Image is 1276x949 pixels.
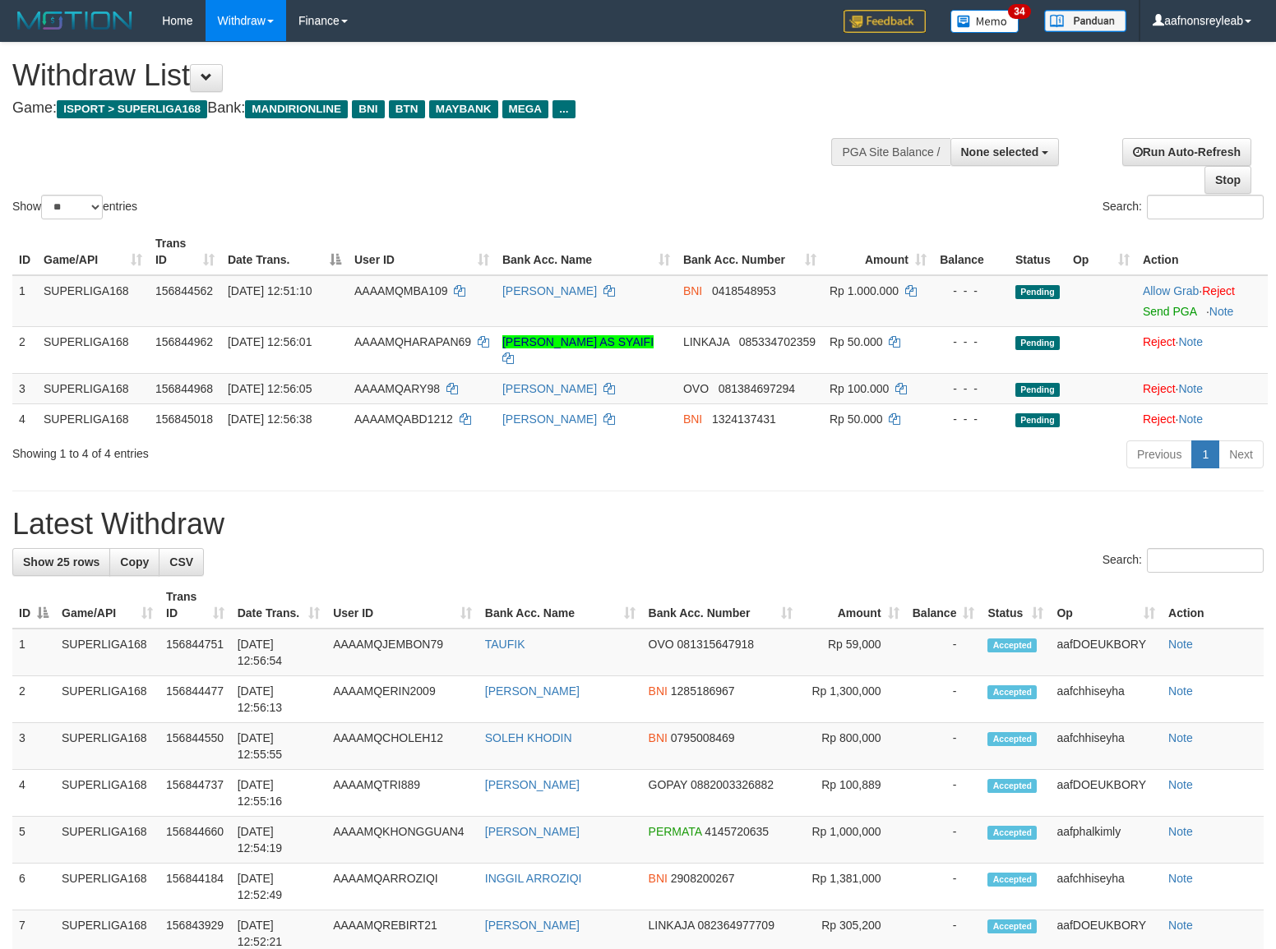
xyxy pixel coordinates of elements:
a: Send PGA [1143,305,1196,318]
td: 2 [12,676,55,723]
span: Rp 50.000 [830,335,883,348]
span: AAAAMQHARAPAN69 [354,335,471,348]
th: Balance [933,228,1009,275]
td: Rp 59,000 [799,629,905,676]
span: [DATE] 12:56:01 [228,335,312,348]
th: Action [1136,228,1268,275]
td: AAAAMQERIN2009 [326,676,478,723]
a: Next [1218,440,1264,468]
span: [DATE] 12:56:05 [228,382,312,395]
span: 156844962 [155,335,213,348]
span: AAAAMQMBA109 [354,284,448,297]
span: · [1143,284,1202,297]
span: PERMATA [649,825,702,838]
td: aafphalkimly [1050,817,1162,864]
a: Reject [1202,284,1235,297]
td: 156844737 [159,770,231,817]
label: Search: [1103,548,1264,573]
td: [DATE] 12:54:19 [231,817,327,864]
td: - [906,629,982,676]
a: Note [1168,872,1193,885]
td: Rp 800,000 [799,723,905,770]
div: Showing 1 to 4 of 4 entries [12,439,520,462]
td: 4 [12,403,37,434]
img: Button%20Memo.svg [950,10,1019,33]
th: Bank Acc. Number: activate to sort column ascending [677,228,823,275]
td: SUPERLIGA168 [37,373,149,403]
span: MEGA [502,100,549,118]
span: MANDIRIONLINE [245,100,348,118]
td: - [906,723,982,770]
span: CSV [169,555,193,569]
td: [DATE] 12:55:16 [231,770,327,817]
span: MAYBANK [429,100,498,118]
a: Copy [109,548,159,576]
a: [PERSON_NAME] [502,382,597,395]
h4: Game: Bank: [12,100,834,117]
label: Search: [1103,195,1264,219]
span: Accepted [987,732,1037,746]
td: SUPERLIGA168 [55,723,159,770]
td: 156844477 [159,676,231,723]
a: 1 [1191,440,1219,468]
a: INGGIL ARROZIQI [485,872,582,885]
th: User ID: activate to sort column ascending [326,582,478,629]
td: aafchhiseyha [1050,864,1162,910]
span: BNI [649,872,668,885]
td: aafchhiseyha [1050,723,1162,770]
td: AAAAMQJEMBON79 [326,629,478,676]
span: Accepted [987,873,1037,887]
span: LINKAJA [649,919,695,932]
td: 156844660 [159,817,231,864]
td: - [906,817,982,864]
td: 1 [12,629,55,676]
th: Status [1009,228,1066,275]
td: SUPERLIGA168 [55,817,159,864]
th: Balance: activate to sort column ascending [906,582,982,629]
a: Reject [1143,335,1176,348]
td: 6 [12,864,55,910]
span: BNI [683,412,702,426]
input: Search: [1147,548,1264,573]
span: None selected [961,145,1039,159]
a: Note [1178,412,1203,426]
a: Note [1168,638,1193,651]
td: · [1136,403,1268,434]
a: Note [1168,684,1193,698]
span: Copy 081384697294 to clipboard [719,382,795,395]
td: SUPERLIGA168 [55,676,159,723]
span: Copy 1324137431 to clipboard [712,412,776,426]
span: OVO [649,638,674,651]
span: BNI [352,100,384,118]
span: Pending [1015,383,1060,397]
td: - [906,770,982,817]
span: Pending [1015,413,1060,427]
span: 156844562 [155,284,213,297]
th: Bank Acc. Name: activate to sort column ascending [496,228,677,275]
td: SUPERLIGA168 [55,864,159,910]
a: [PERSON_NAME] [485,778,580,791]
a: [PERSON_NAME] AS SYAIFI [502,335,654,348]
span: 156845018 [155,412,213,426]
td: Rp 1,300,000 [799,676,905,723]
td: AAAAMQTRI889 [326,770,478,817]
td: [DATE] 12:56:54 [231,629,327,676]
span: AAAAMQABD1212 [354,412,453,426]
img: Feedback.jpg [844,10,926,33]
div: - - - [940,411,1002,427]
span: Copy 2908200267 to clipboard [671,872,735,885]
a: Note [1209,305,1234,318]
th: Game/API: activate to sort column ascending [37,228,149,275]
th: ID: activate to sort column descending [12,582,55,629]
td: 2 [12,326,37,373]
span: Rp 1.000.000 [830,284,899,297]
td: aafDOEUKBORY [1050,629,1162,676]
span: BNI [683,284,702,297]
span: BNI [649,684,668,698]
td: Rp 100,889 [799,770,905,817]
span: LINKAJA [683,335,729,348]
th: Date Trans.: activate to sort column ascending [231,582,327,629]
div: - - - [940,283,1002,299]
td: 1 [12,275,37,327]
td: - [906,676,982,723]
